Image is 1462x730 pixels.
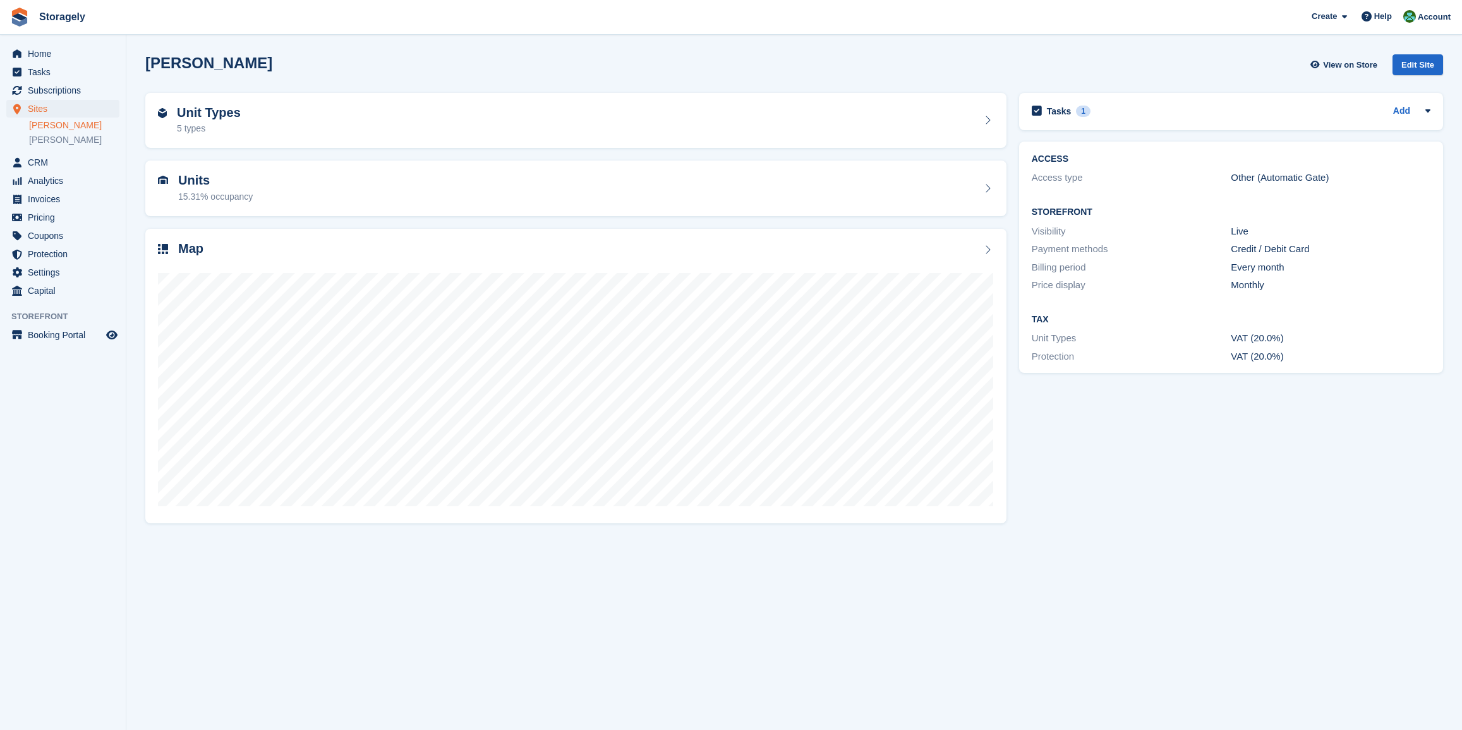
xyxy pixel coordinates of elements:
a: Add [1393,104,1410,119]
h2: Units [178,173,253,188]
h2: Storefront [1032,207,1430,217]
a: menu [6,154,119,171]
div: VAT (20.0%) [1231,350,1430,364]
span: Analytics [28,172,104,190]
span: Storefront [11,310,126,323]
span: Invoices [28,190,104,208]
a: menu [6,63,119,81]
img: stora-icon-8386f47178a22dfd0bd8f6a31ec36ba5ce8667c1dd55bd0f319d3a0aa187defe.svg [10,8,29,27]
span: CRM [28,154,104,171]
span: Home [28,45,104,63]
span: Protection [28,245,104,263]
div: Protection [1032,350,1231,364]
span: Tasks [28,63,104,81]
span: Create [1312,10,1337,23]
a: Map [145,229,1006,524]
span: Capital [28,282,104,300]
img: map-icn-33ee37083ee616e46c38cad1a60f524a97daa1e2b2c8c0bc3eb3415660979fc1.svg [158,244,168,254]
span: Help [1374,10,1392,23]
div: Credit / Debit Card [1231,242,1430,257]
a: [PERSON_NAME] [29,119,119,131]
div: 1 [1076,106,1090,117]
div: Unit Types [1032,331,1231,346]
a: menu [6,245,119,263]
a: menu [6,45,119,63]
a: Storagely [34,6,90,27]
span: Subscriptions [28,82,104,99]
a: menu [6,190,119,208]
span: Settings [28,264,104,281]
img: unit-icn-7be61d7bf1b0ce9d3e12c5938cc71ed9869f7b940bace4675aadf7bd6d80202e.svg [158,176,168,185]
h2: [PERSON_NAME] [145,54,272,71]
a: menu [6,282,119,300]
div: Monthly [1231,278,1430,293]
span: Booking Portal [28,326,104,344]
h2: Map [178,241,203,256]
a: Preview store [104,327,119,343]
a: menu [6,264,119,281]
span: Pricing [28,209,104,226]
div: Payment methods [1032,242,1231,257]
div: 5 types [177,122,241,135]
a: menu [6,209,119,226]
div: VAT (20.0%) [1231,331,1430,346]
a: Units 15.31% occupancy [145,161,1006,216]
a: menu [6,172,119,190]
img: unit-type-icn-2b2737a686de81e16bb02015468b77c625bbabd49415b5ef34ead5e3b44a266d.svg [158,108,167,118]
a: View on Store [1308,54,1382,75]
h2: Tax [1032,315,1430,325]
a: Unit Types 5 types [145,93,1006,149]
div: Edit Site [1393,54,1443,75]
a: menu [6,227,119,245]
div: 15.31% occupancy [178,190,253,204]
div: Access type [1032,171,1231,185]
div: Every month [1231,260,1430,275]
a: menu [6,82,119,99]
div: Other (Automatic Gate) [1231,171,1430,185]
div: Billing period [1032,260,1231,275]
a: Edit Site [1393,54,1443,80]
a: menu [6,326,119,344]
h2: Tasks [1047,106,1072,117]
div: Live [1231,224,1430,239]
span: Account [1418,11,1451,23]
div: Price display [1032,278,1231,293]
h2: ACCESS [1032,154,1430,164]
img: Notifications [1403,10,1416,23]
div: Visibility [1032,224,1231,239]
span: Sites [28,100,104,118]
a: [PERSON_NAME] [29,134,119,146]
span: Coupons [28,227,104,245]
span: View on Store [1323,59,1377,71]
h2: Unit Types [177,106,241,120]
a: menu [6,100,119,118]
